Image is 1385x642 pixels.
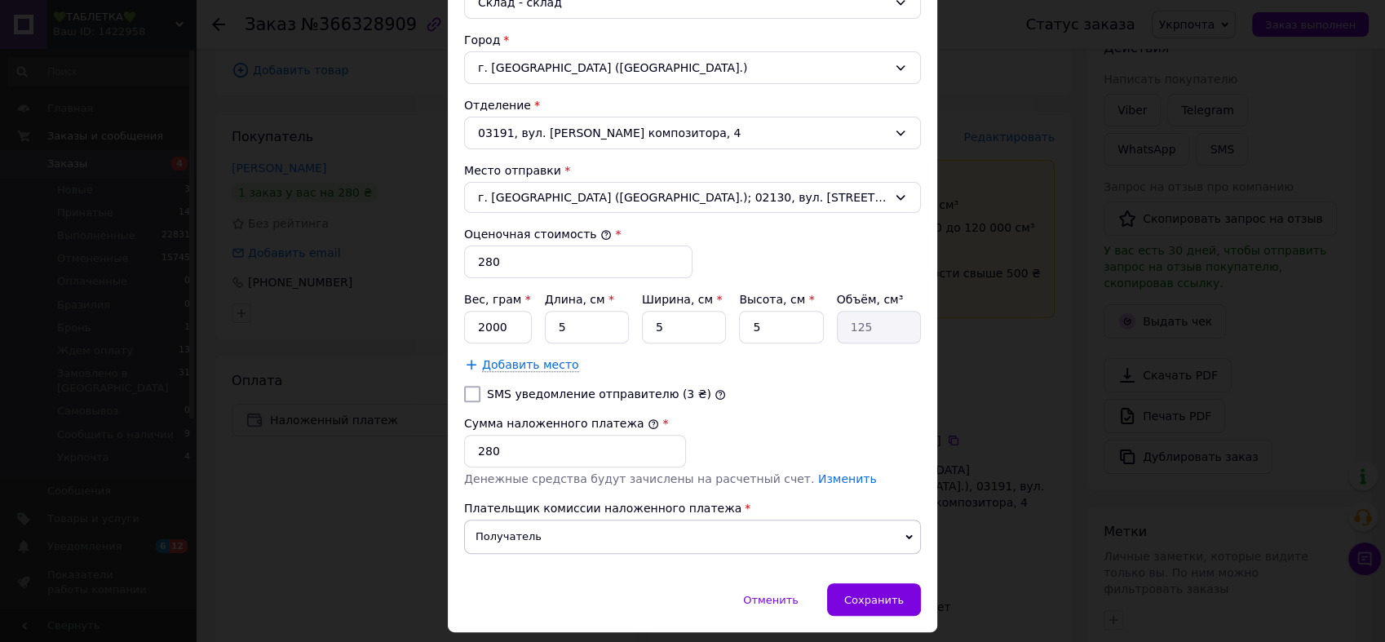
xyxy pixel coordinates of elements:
span: Плательщик комиссии наложенного платежа [464,502,741,515]
label: Вес, грам [464,293,531,306]
div: Объём, см³ [837,291,921,308]
div: Место отправки [464,162,921,179]
label: Высота, см [739,293,814,306]
span: Добавить место [482,358,579,372]
label: Длина, см [545,293,614,306]
div: Город [464,32,921,48]
label: Сумма наложенного платежа [464,417,659,430]
span: Отменить [743,594,799,606]
label: Ширина, см [642,293,722,306]
div: Отделение [464,97,921,113]
a: Изменить [818,472,877,485]
label: SMS уведомление отправителю (3 ₴) [487,387,711,401]
span: г. [GEOGRAPHIC_DATA] ([GEOGRAPHIC_DATA].); 02130, вул. [STREET_ADDRESS] [478,189,887,206]
div: 03191, вул. [PERSON_NAME] композитора, 4 [464,117,921,149]
span: Получатель [464,520,921,554]
div: г. [GEOGRAPHIC_DATA] ([GEOGRAPHIC_DATA].) [464,51,921,84]
span: Сохранить [844,594,904,606]
span: Денежные средства будут зачислены на расчетный счет. [464,472,877,485]
label: Оценочная стоимость [464,228,612,241]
